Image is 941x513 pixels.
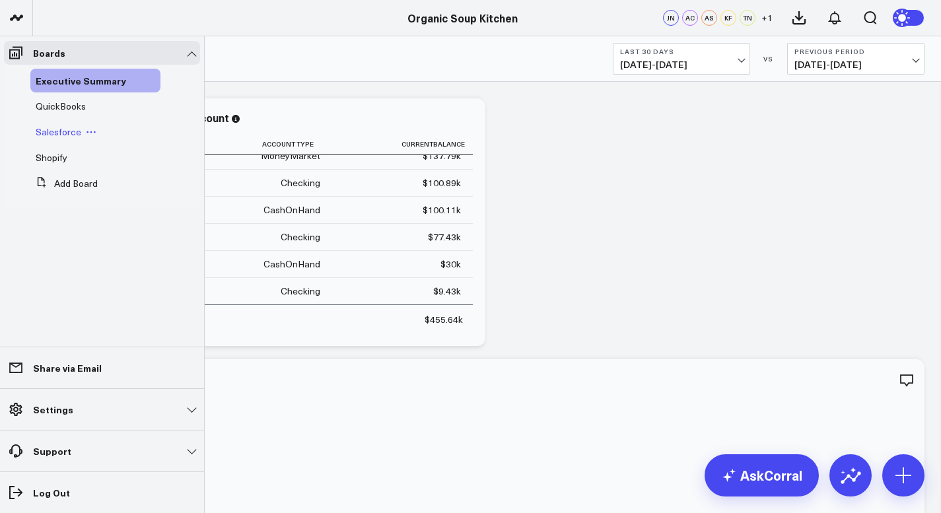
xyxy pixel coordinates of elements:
[36,75,126,86] a: Executive Summary
[620,59,743,70] span: [DATE] - [DATE]
[192,133,332,155] th: Account Type
[423,149,461,162] div: $137.79k
[440,257,461,271] div: $30k
[36,127,81,137] a: Salesforce
[30,172,98,195] button: Add Board
[433,285,461,298] div: $9.43k
[332,133,473,155] th: Currentbalance
[33,446,71,456] p: Support
[425,313,463,326] div: $455.64k
[261,149,320,162] div: MoneyMarket
[36,153,67,163] a: Shopify
[428,230,461,244] div: $77.43k
[263,203,320,217] div: CashOnHand
[701,10,717,26] div: AS
[33,487,70,498] p: Log Out
[36,100,86,112] span: QuickBooks
[423,176,461,189] div: $100.89k
[281,230,320,244] div: Checking
[761,13,773,22] span: + 1
[794,59,917,70] span: [DATE] - [DATE]
[757,55,781,63] div: VS
[407,11,518,25] a: Organic Soup Kitchen
[740,10,755,26] div: TN
[281,176,320,189] div: Checking
[33,48,65,58] p: Boards
[682,10,698,26] div: AC
[705,454,819,496] a: AskCorral
[787,43,924,75] button: Previous Period[DATE]-[DATE]
[759,10,775,26] button: +1
[263,257,320,271] div: CashOnHand
[36,125,81,138] span: Salesforce
[720,10,736,26] div: KF
[36,101,86,112] a: QuickBooks
[663,10,679,26] div: JN
[423,203,461,217] div: $100.11k
[613,43,750,75] button: Last 30 Days[DATE]-[DATE]
[4,481,200,504] a: Log Out
[33,404,73,415] p: Settings
[281,285,320,298] div: Checking
[33,362,102,373] p: Share via Email
[620,48,743,55] b: Last 30 Days
[794,48,917,55] b: Previous Period
[36,74,126,87] span: Executive Summary
[36,151,67,164] span: Shopify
